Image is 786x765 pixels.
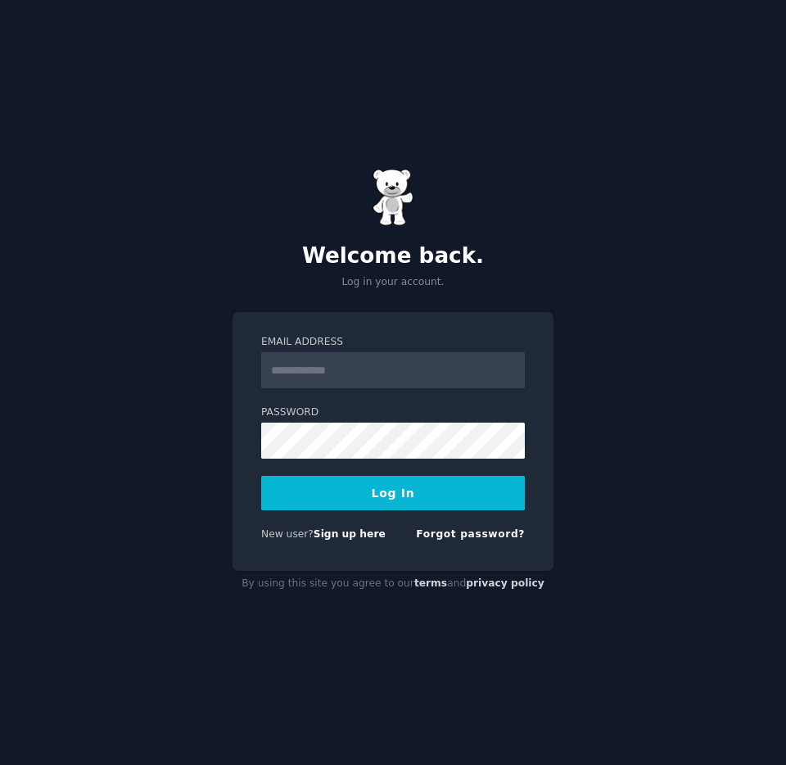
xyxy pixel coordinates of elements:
a: Forgot password? [416,528,525,540]
label: Password [261,405,525,420]
span: New user? [261,528,314,540]
p: Log in your account. [233,275,553,290]
a: terms [414,577,447,589]
a: privacy policy [466,577,544,589]
h2: Welcome back. [233,243,553,269]
a: Sign up here [314,528,386,540]
div: By using this site you agree to our and [233,571,553,597]
button: Log In [261,476,525,510]
img: Gummy Bear [373,169,413,226]
label: Email Address [261,335,525,350]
